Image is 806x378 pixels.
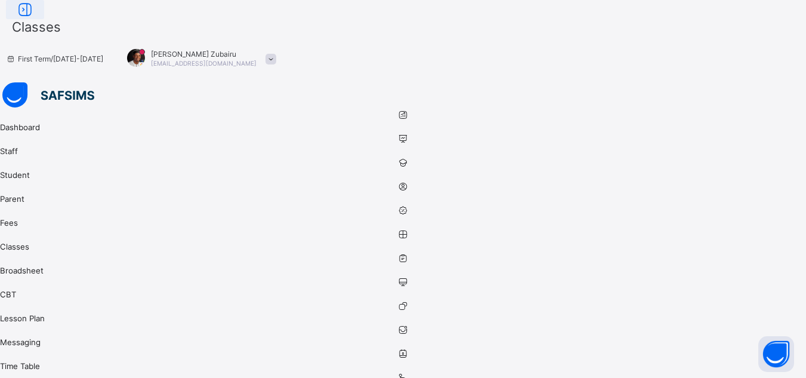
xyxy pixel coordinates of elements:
span: [EMAIL_ADDRESS][DOMAIN_NAME] [151,60,257,67]
span: [PERSON_NAME] Zubairu [151,50,257,59]
img: safsims [2,82,94,107]
button: Open asap [758,336,794,372]
span: session/term information [6,54,103,63]
span: Classes [12,19,61,35]
div: Umar FaruqZubairu [115,49,282,69]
